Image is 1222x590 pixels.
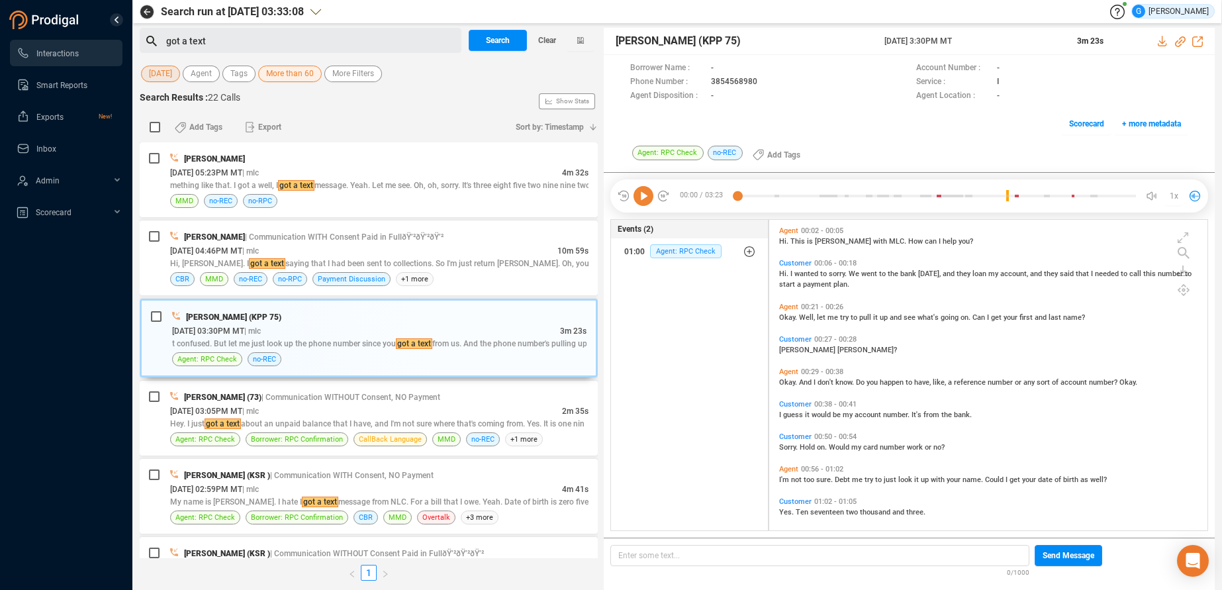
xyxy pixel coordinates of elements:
span: up [880,313,890,322]
span: bank. [954,411,972,419]
span: and [1030,270,1044,278]
div: Hi, [PERSON_NAME]. I saying that I had been sent to collections. So I'm just return [PERSON_NAME]... [170,258,588,270]
button: [DATE] [141,66,180,82]
li: Inbox [10,135,122,162]
span: | mlc [242,168,259,177]
span: is [807,237,815,246]
span: Add Tags [189,117,222,138]
span: Agent: RPC Check [177,353,237,366]
span: [PERSON_NAME] [184,154,245,164]
span: New! [99,103,112,130]
span: I [987,313,991,322]
span: got a text [205,418,241,429]
span: like, [933,378,948,387]
button: 1x [1164,187,1183,205]
span: MMD [389,511,406,524]
div: grid [776,223,1207,530]
span: sorry. [829,270,849,278]
span: any [1023,378,1037,387]
span: [DATE] 03:30PM MT [172,326,244,336]
span: Can [972,313,987,322]
span: | mlc [242,407,259,416]
span: Show Stats [556,22,589,181]
span: Borrower: RPC Confirmation [251,511,343,524]
span: and [892,508,906,516]
span: Sorry. [779,443,800,452]
span: [PERSON_NAME] [815,237,873,246]
span: guess [783,411,805,419]
span: not [791,475,804,484]
span: would [812,411,833,419]
span: Payment Discussion [318,273,385,285]
span: with [931,475,947,484]
span: account, [1000,270,1030,278]
span: left [348,570,356,578]
span: Okay. [1119,378,1137,387]
span: Service : [916,75,990,89]
span: from [923,411,941,419]
span: they [1044,270,1060,278]
span: you? [959,237,973,246]
span: number [1158,270,1185,278]
span: well? [1090,475,1107,484]
span: or [1015,378,1023,387]
span: number [880,443,907,452]
div: My name is [PERSON_NAME]. I hate I message from NLC. For a bill that I owe. Yeah. Date of birth i... [170,496,588,508]
span: +1 more [505,432,543,446]
span: Agent [779,303,798,311]
span: last [1049,313,1063,322]
span: it [805,411,812,419]
span: I [814,378,818,387]
span: on. [961,313,972,322]
span: Yes. [779,508,796,516]
span: what's [917,313,941,322]
span: Admin [36,176,60,185]
span: of [1055,475,1063,484]
span: Exports [36,113,64,122]
span: Hi. [779,270,790,278]
span: with [873,237,889,246]
span: Search [486,30,510,51]
button: Agent [183,66,220,82]
button: Search [469,30,527,51]
div: [PERSON_NAME]| Communication WITH Consent Paid in FullðŸ’²ðŸ’²ðŸ’²[DATE] 04:46PM MT| mlc10m 59sHi... [140,221,598,295]
span: that [1076,270,1091,278]
span: Phone Number : [630,75,704,89]
div: t confused. But let me just look up the phone number since you from us. And the phone number's pu... [172,338,587,350]
button: Send Message [1035,545,1102,566]
span: +1 more [396,272,434,286]
span: Customer [779,335,812,344]
span: sure. [816,475,835,484]
span: they [957,270,972,278]
span: | Communication WITH Consent, NO Payment [270,471,434,480]
span: - [997,62,1000,75]
span: I [939,237,943,246]
span: [DATE] 04:46PM MT [170,246,242,256]
span: date [1038,475,1055,484]
a: Interactions [17,40,112,66]
span: 00:21 - 00:26 [798,303,846,311]
span: [DATE] [149,66,172,82]
span: first [1019,313,1035,322]
button: Tags [222,66,256,82]
span: number [988,378,1015,387]
span: Hold [800,443,817,452]
span: or [925,443,933,452]
div: [PERSON_NAME] (KSR )| Communication WITH Consent, NO Payment[DATE] 02:59PM MT| mlc4m 41sMy name i... [140,459,598,534]
span: | mlc [242,246,259,256]
span: got a text [166,36,206,46]
span: Interactions [36,49,79,58]
span: 10m 59s [557,246,588,256]
button: Sort by: Timestamp [508,117,598,138]
span: start [779,280,797,289]
span: know. [835,378,856,387]
button: Add Tags [167,117,230,138]
span: And [799,378,814,387]
span: 2m 35s [562,407,588,416]
span: look [898,475,914,484]
span: and [1035,313,1049,322]
span: [PERSON_NAME] [779,346,837,354]
span: | Communication WITHOUT Consent Paid in FullðŸ’²ðŸ’²ðŸ’² [270,549,484,558]
span: it [914,475,921,484]
li: Interactions [10,40,122,66]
